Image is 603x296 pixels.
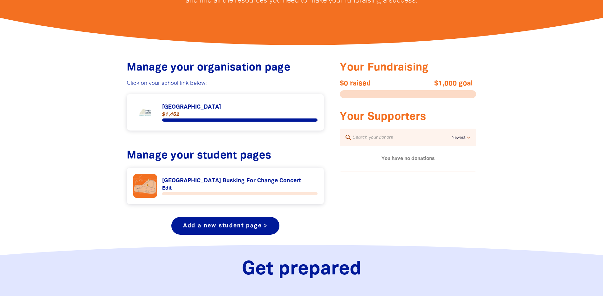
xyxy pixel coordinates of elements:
[345,134,352,141] i: search
[340,146,476,172] div: Paginated content
[171,217,279,235] a: Add a new student page >
[340,80,408,87] span: $0 raised
[352,133,452,142] input: Search your donors
[127,151,271,161] span: Manage your student pages
[340,63,428,73] span: Your Fundraising
[127,80,324,87] p: Click on your school link below:
[405,80,473,87] span: $1,000 goal
[242,261,361,278] span: Get prepared
[133,174,318,198] div: Paginated content
[340,146,476,172] div: You have no donations
[127,63,290,73] span: Manage your organisation page
[340,112,426,122] span: Your Supporters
